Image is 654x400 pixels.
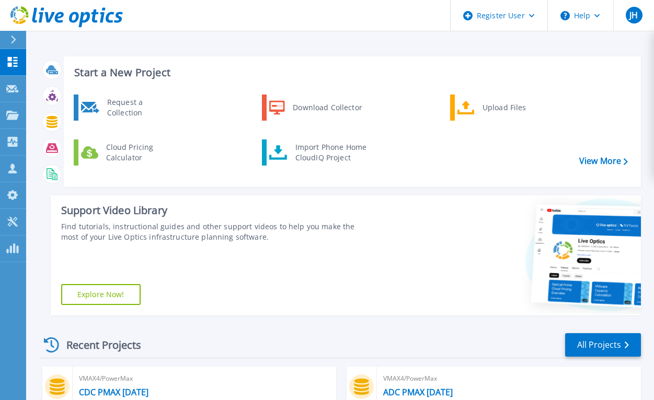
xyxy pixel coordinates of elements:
a: ADC PMAX [DATE] [383,387,453,397]
span: VMAX4/PowerMax [79,373,330,384]
div: Support Video Library [61,204,368,217]
a: Cloud Pricing Calculator [74,139,181,166]
a: View More [579,156,628,166]
h3: Start a New Project [74,67,627,78]
div: Cloud Pricing Calculator [101,142,178,163]
div: Download Collector [288,97,366,118]
a: Download Collector [262,95,369,121]
a: CDC PMAX [DATE] [79,387,148,397]
div: Upload Files [477,97,555,118]
div: Request a Collection [102,97,178,118]
a: Explore Now! [61,284,141,305]
a: Request a Collection [74,95,181,121]
a: Upload Files [450,95,557,121]
div: Find tutorials, instructional guides and other support videos to help you make the most of your L... [61,221,368,242]
div: Recent Projects [40,332,155,358]
a: All Projects [565,333,641,357]
span: VMAX4/PowerMax [383,373,635,384]
span: JH [629,11,638,19]
div: Import Phone Home CloudIQ Project [290,142,372,163]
